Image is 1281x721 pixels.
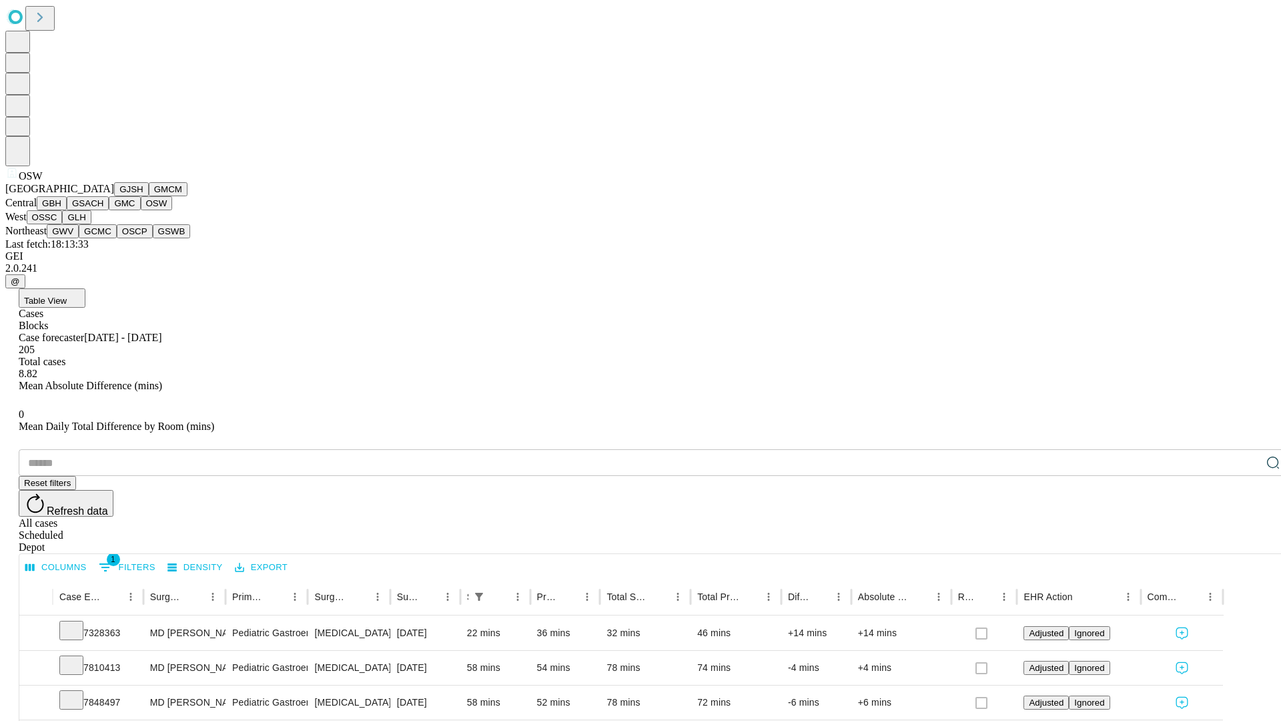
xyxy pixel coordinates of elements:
button: Menu [508,587,527,606]
span: OSW [19,170,43,182]
button: Adjusted [1023,661,1069,675]
span: 8.82 [19,368,37,379]
span: [DATE] - [DATE] [84,332,161,343]
button: Menu [203,587,222,606]
button: Expand [26,657,46,680]
div: [DATE] [397,651,454,685]
button: Ignored [1069,661,1110,675]
div: 2.0.241 [5,262,1276,274]
div: Total Predicted Duration [697,591,739,602]
span: Northeast [5,225,47,236]
div: Absolute Difference [858,591,909,602]
button: Adjusted [1023,626,1069,640]
div: -4 mins [788,651,845,685]
div: Surgery Name [314,591,348,602]
div: 7848497 [59,686,137,720]
button: Ignored [1069,626,1110,640]
button: Show filters [95,557,159,578]
span: Central [5,197,37,208]
div: [MEDICAL_DATA] (EGD), FLEXIBLE, TRANSORAL, WITH [MEDICAL_DATA] SINGLE OR MULTIPLE [314,616,383,650]
button: Table View [19,288,85,308]
button: Reset filters [19,476,76,490]
button: Menu [995,587,1013,606]
button: Menu [669,587,687,606]
div: Pediatric Gastroenterology [232,616,301,650]
div: 58 mins [467,651,524,685]
button: Menu [368,587,387,606]
button: Menu [1201,587,1220,606]
span: Case forecaster [19,332,84,343]
button: Export [232,557,291,578]
span: 205 [19,344,35,355]
button: Sort [976,587,995,606]
span: Ignored [1074,628,1104,638]
div: GEI [5,250,1276,262]
div: EHR Action [1023,591,1072,602]
div: Surgery Date [397,591,418,602]
button: Sort [1182,587,1201,606]
div: 74 mins [697,651,775,685]
button: GMCM [149,182,187,196]
div: 54 mins [537,651,594,685]
div: Primary Service [232,591,266,602]
span: Adjusted [1029,698,1063,708]
button: GJSH [114,182,149,196]
button: Menu [759,587,778,606]
div: 36 mins [537,616,594,650]
button: Sort [1074,587,1093,606]
div: MD [PERSON_NAME] [PERSON_NAME] Md [150,686,219,720]
div: [MEDICAL_DATA] (EGD), FLEXIBLE, TRANSORAL, WITH [MEDICAL_DATA] SINGLE OR MULTIPLE [314,686,383,720]
button: Expand [26,692,46,715]
button: Sort [911,587,929,606]
button: Sort [559,587,578,606]
button: Menu [578,587,596,606]
div: +14 mins [858,616,945,650]
div: Total Scheduled Duration [606,591,649,602]
div: Pediatric Gastroenterology [232,686,301,720]
button: Menu [1119,587,1138,606]
span: [GEOGRAPHIC_DATA] [5,183,114,194]
button: Menu [286,587,304,606]
div: 72 mins [697,686,775,720]
div: +6 mins [858,686,945,720]
span: 0 [19,409,24,420]
div: 7328363 [59,616,137,650]
div: 46 mins [697,616,775,650]
span: Last fetch: 18:13:33 [5,238,89,250]
button: Sort [267,587,286,606]
div: Predicted In Room Duration [537,591,558,602]
button: Density [164,557,226,578]
div: Difference [788,591,809,602]
span: Table View [24,296,67,306]
span: Total cases [19,356,65,367]
div: Case Epic Id [59,591,101,602]
div: [DATE] [397,686,454,720]
button: Sort [741,587,759,606]
span: Refresh data [47,505,108,517]
div: 1 active filter [470,587,488,606]
button: Menu [929,587,948,606]
button: Expand [26,622,46,646]
div: Comments [1148,591,1181,602]
button: Sort [650,587,669,606]
div: +14 mins [788,616,845,650]
button: Sort [350,587,368,606]
span: 1 [107,553,120,566]
button: Menu [121,587,140,606]
div: 58 mins [467,686,524,720]
span: Mean Absolute Difference (mins) [19,380,162,391]
div: MD [PERSON_NAME] [PERSON_NAME] Md [150,651,219,685]
button: Sort [811,587,829,606]
span: Ignored [1074,663,1104,673]
button: Sort [490,587,508,606]
button: Menu [829,587,848,606]
button: Show filters [470,587,488,606]
div: 7810413 [59,651,137,685]
span: West [5,211,27,222]
button: Menu [438,587,457,606]
div: Resolved in EHR [958,591,975,602]
div: 78 mins [606,686,684,720]
div: Surgeon Name [150,591,183,602]
div: +4 mins [858,651,945,685]
button: GCMC [79,224,117,238]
